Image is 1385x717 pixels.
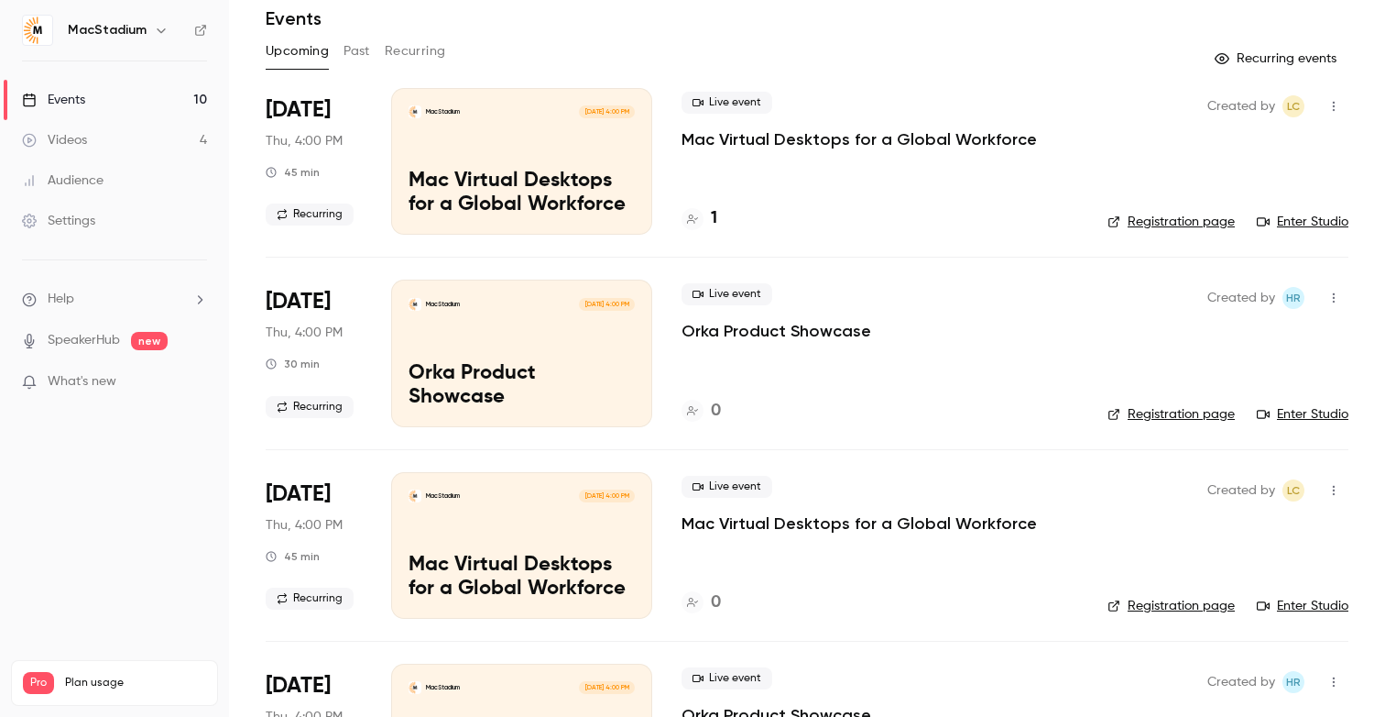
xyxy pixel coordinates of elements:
div: Events [22,91,85,109]
div: Audience [22,171,104,190]
a: Enter Studio [1257,597,1348,615]
a: Enter Studio [1257,213,1348,231]
span: Live event [682,283,772,305]
span: LC [1287,95,1300,117]
span: What's new [48,372,116,392]
h1: Events [266,7,322,29]
span: [DATE] [266,671,331,700]
span: Pro [23,672,54,694]
a: Registration page [1107,597,1235,615]
div: 45 min [266,165,320,180]
div: Settings [22,212,95,230]
p: MacStadium [426,107,460,116]
a: Mac Virtual Desktops for a Global Workforce [682,128,1037,150]
a: Mac Virtual Desktops for a Global WorkforceMacStadium[DATE] 4:00 PMMac Virtual Desktops for a Glo... [391,472,652,619]
span: Created by [1207,480,1275,502]
button: Recurring [385,37,446,66]
span: Live event [682,92,772,114]
a: Registration page [1107,405,1235,424]
a: SpeakerHub [48,331,120,350]
a: Registration page [1107,213,1235,231]
a: 1 [682,206,717,231]
button: Upcoming [266,37,329,66]
button: Past [344,37,370,66]
span: Thu, 4:00 PM [266,324,343,342]
span: [DATE] 4:00 PM [579,298,634,311]
div: 30 min [266,357,320,371]
h4: 1 [711,206,717,231]
a: Orka Product ShowcaseMacStadium[DATE] 4:00 PMOrka Product Showcase [391,280,652,426]
span: LC [1287,480,1300,502]
span: Live event [682,667,772,689]
span: Heather Robertson [1282,671,1304,693]
h6: MacStadium [68,21,147,39]
a: 0 [682,399,721,424]
img: Orka Product Showcase [409,298,421,311]
span: Created by [1207,287,1275,309]
span: [DATE] [266,95,331,125]
span: HR [1286,287,1301,309]
span: [DATE] [266,287,331,316]
p: Mac Virtual Desktops for a Global Workforce [409,170,635,217]
img: MacStadium [23,16,52,45]
span: Created by [1207,671,1275,693]
span: Lauren Cabana [1282,95,1304,117]
div: Videos [22,131,87,149]
p: Mac Virtual Desktops for a Global Workforce [409,554,635,601]
p: Orka Product Showcase [409,362,635,410]
span: Heather Robertson [1282,287,1304,309]
li: help-dropdown-opener [22,290,207,309]
p: MacStadium [426,300,460,309]
span: [DATE] 4:00 PM [579,105,634,118]
span: [DATE] [266,480,331,509]
a: Orka Product Showcase [682,320,871,342]
span: Help [48,290,74,309]
span: new [131,332,168,350]
div: 45 min [266,549,320,564]
a: Mac Virtual Desktops for a Global WorkforceMacStadium[DATE] 4:00 PMMac Virtual Desktops for a Glo... [391,88,652,235]
img: Orka Product Showcase [409,681,421,694]
img: Mac Virtual Desktops for a Global Workforce [409,490,421,502]
span: Live event [682,476,772,498]
div: Oct 16 Thu, 9:00 AM (America/Denver) [266,472,362,619]
h4: 0 [711,590,721,615]
a: Enter Studio [1257,405,1348,424]
a: 0 [682,590,721,615]
span: [DATE] 4:00 PM [579,490,634,502]
div: Oct 9 Thu, 11:00 AM (America/New York) [266,280,362,426]
h4: 0 [711,399,721,424]
div: Oct 2 Thu, 9:00 AM (America/Denver) [266,88,362,235]
span: Thu, 4:00 PM [266,516,343,535]
span: [DATE] 4:00 PM [579,681,634,694]
span: Created by [1207,95,1275,117]
iframe: Noticeable Trigger [185,374,207,391]
span: Recurring [266,204,354,226]
span: Plan usage [65,676,206,690]
p: MacStadium [426,683,460,692]
p: MacStadium [426,491,460,501]
span: Recurring [266,396,354,418]
span: HR [1286,671,1301,693]
img: Mac Virtual Desktops for a Global Workforce [409,105,421,118]
span: Lauren Cabana [1282,480,1304,502]
a: Mac Virtual Desktops for a Global Workforce [682,513,1037,535]
span: Recurring [266,588,354,610]
button: Recurring events [1206,44,1348,73]
span: Thu, 4:00 PM [266,132,343,150]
